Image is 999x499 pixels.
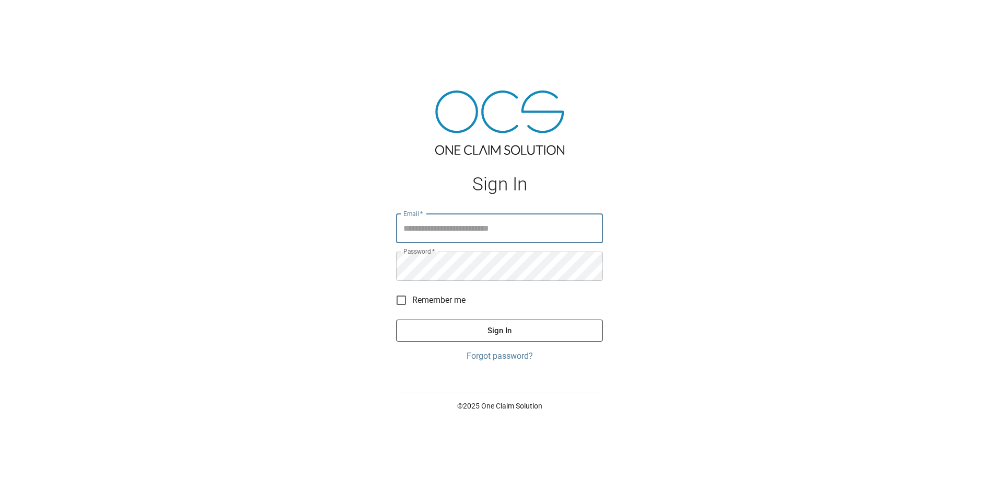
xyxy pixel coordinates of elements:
img: ocs-logo-tra.png [435,90,564,155]
h1: Sign In [396,174,603,195]
label: Email [403,209,423,218]
img: ocs-logo-white-transparent.png [13,6,54,27]
a: Forgot password? [396,350,603,362]
label: Password [403,247,435,256]
button: Sign In [396,320,603,342]
p: © 2025 One Claim Solution [396,401,603,411]
span: Remember me [412,294,466,307]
